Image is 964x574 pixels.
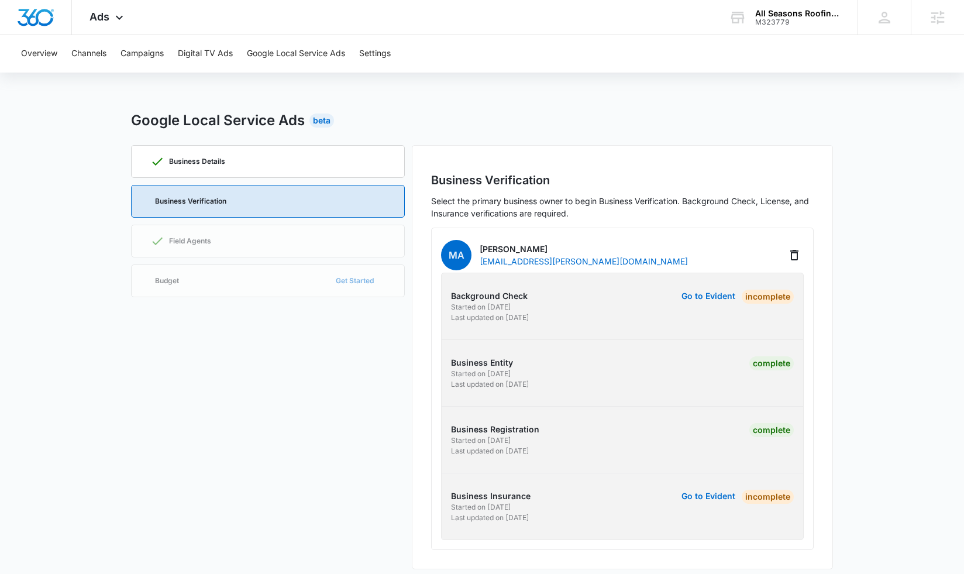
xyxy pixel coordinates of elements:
[451,435,619,446] p: Started on [DATE]
[131,110,305,131] h2: Google Local Service Ads
[21,35,57,73] button: Overview
[451,490,619,502] p: Business Insurance
[749,423,794,437] div: Complete
[131,185,405,218] a: Business Verification
[120,35,164,73] button: Campaigns
[742,490,794,504] div: Incomplete
[451,312,619,323] p: Last updated on [DATE]
[749,356,794,370] div: Complete
[742,290,794,304] div: Incomplete
[451,356,619,369] p: Business Entity
[451,302,619,312] p: Started on [DATE]
[755,18,841,26] div: account id
[785,246,804,264] button: Delete
[247,35,345,73] button: Google Local Service Ads
[451,446,619,456] p: Last updated on [DATE]
[480,243,688,255] p: [PERSON_NAME]
[451,379,619,390] p: Last updated on [DATE]
[681,492,735,500] button: Go to Evident
[89,11,109,23] span: Ads
[309,114,334,128] div: Beta
[431,171,814,189] h2: Business Verification
[681,292,735,300] button: Go to Evident
[451,423,619,435] p: Business Registration
[451,502,619,513] p: Started on [DATE]
[131,145,405,178] a: Business Details
[359,35,391,73] button: Settings
[451,513,619,523] p: Last updated on [DATE]
[155,198,226,205] p: Business Verification
[451,369,619,379] p: Started on [DATE]
[755,9,841,18] div: account name
[71,35,106,73] button: Channels
[431,195,814,219] p: Select the primary business owner to begin Business Verification. Background Check, License, and ...
[480,255,688,267] p: [EMAIL_ADDRESS][PERSON_NAME][DOMAIN_NAME]
[441,240,471,270] span: MA
[178,35,233,73] button: Digital TV Ads
[169,158,225,165] p: Business Details
[451,290,619,302] p: Background Check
